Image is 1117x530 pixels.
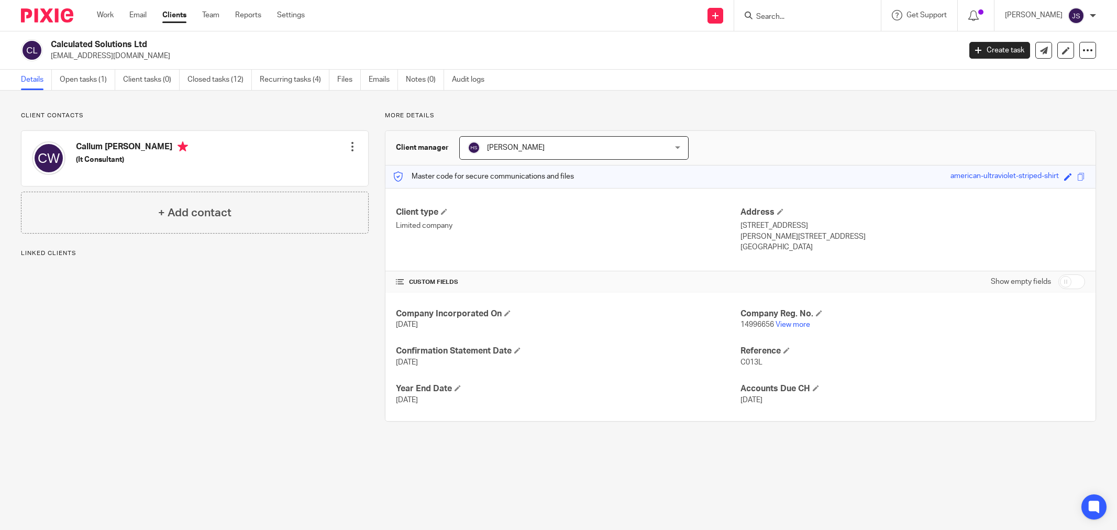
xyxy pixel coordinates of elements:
[452,70,492,90] a: Audit logs
[158,205,231,221] h4: + Add contact
[51,39,773,50] h2: Calculated Solutions Ltd
[396,278,740,286] h4: CUSTOM FIELDS
[32,141,65,175] img: svg%3E
[740,242,1085,252] p: [GEOGRAPHIC_DATA]
[950,171,1059,183] div: american-ultraviolet-striped-shirt
[755,13,849,22] input: Search
[393,171,574,182] p: Master code for secure communications and files
[202,10,219,20] a: Team
[396,383,740,394] h4: Year End Date
[991,277,1051,287] label: Show empty fields
[396,321,418,328] span: [DATE]
[1005,10,1063,20] p: [PERSON_NAME]
[76,154,188,165] h5: (It Consultant)
[60,70,115,90] a: Open tasks (1)
[21,39,43,61] img: svg%3E
[396,359,418,366] span: [DATE]
[740,220,1085,231] p: [STREET_ADDRESS]
[468,141,480,154] img: svg%3E
[740,359,762,366] span: C013L
[396,220,740,231] p: Limited company
[740,396,762,404] span: [DATE]
[487,144,545,151] span: [PERSON_NAME]
[406,70,444,90] a: Notes (0)
[178,141,188,152] i: Primary
[123,70,180,90] a: Client tasks (0)
[21,112,369,120] p: Client contacts
[51,51,954,61] p: [EMAIL_ADDRESS][DOMAIN_NAME]
[740,383,1085,394] h4: Accounts Due CH
[21,8,73,23] img: Pixie
[277,10,305,20] a: Settings
[187,70,252,90] a: Closed tasks (12)
[21,249,369,258] p: Linked clients
[385,112,1096,120] p: More details
[396,308,740,319] h4: Company Incorporated On
[97,10,114,20] a: Work
[129,10,147,20] a: Email
[969,42,1030,59] a: Create task
[740,207,1085,218] h4: Address
[776,321,810,328] a: View more
[740,231,1085,242] p: [PERSON_NAME][STREET_ADDRESS]
[396,207,740,218] h4: Client type
[369,70,398,90] a: Emails
[76,141,188,154] h4: Callum [PERSON_NAME]
[337,70,361,90] a: Files
[740,321,774,328] span: 14996656
[396,396,418,404] span: [DATE]
[21,70,52,90] a: Details
[1068,7,1085,24] img: svg%3E
[396,346,740,357] h4: Confirmation Statement Date
[235,10,261,20] a: Reports
[396,142,449,153] h3: Client manager
[906,12,947,19] span: Get Support
[740,346,1085,357] h4: Reference
[740,308,1085,319] h4: Company Reg. No.
[260,70,329,90] a: Recurring tasks (4)
[162,10,186,20] a: Clients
